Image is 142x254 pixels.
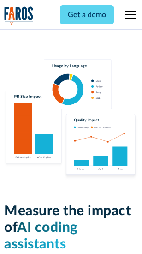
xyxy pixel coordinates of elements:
a: home [4,6,34,25]
div: menu [119,4,138,26]
a: Get a demo [60,5,114,24]
img: Charts tracking GitHub Copilot's usage and impact on velocity and quality [4,59,138,181]
h1: Measure the impact of [4,203,138,253]
span: AI coding assistants [4,221,78,251]
img: Logo of the analytics and reporting company Faros. [4,6,34,25]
